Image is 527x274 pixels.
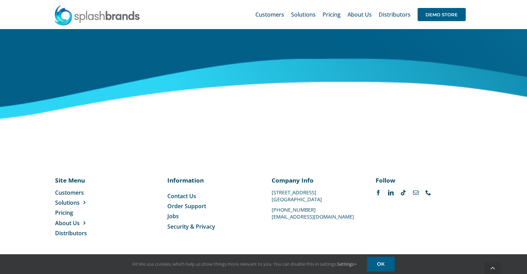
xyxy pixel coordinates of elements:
a: About Us [55,219,111,227]
a: Settings [337,261,357,267]
a: Contact Us [167,192,255,200]
span: Jobs [167,212,179,220]
a: Customers [255,3,284,26]
a: OK [367,257,395,272]
span: Customers [55,189,84,196]
span: Security & Privacy [167,223,215,230]
a: tiktok [401,190,406,195]
a: DEMO STORE [418,3,466,26]
a: Distributors [379,3,411,26]
span: Customers [255,12,284,17]
nav: Menu [55,189,111,237]
nav: Main Menu Sticky [255,3,466,26]
a: Customers [55,189,111,196]
a: linkedin [388,190,394,195]
span: Contact Us [167,192,196,200]
a: Security & Privacy [167,223,255,230]
p: Site Menu [55,176,111,184]
a: Distributors [55,229,111,237]
a: Solutions [55,199,111,206]
p: Company Info [272,176,360,184]
span: About Us [55,219,80,227]
span: Order Support [167,202,206,210]
a: phone [425,190,431,195]
span: Hi! We use cookies, which help us show things more relevant to you. You can disable this in setti... [132,261,357,267]
img: SplashBrands.com Logo [54,5,140,26]
a: facebook [376,190,381,195]
p: Information [167,176,255,184]
span: Solutions [55,199,80,206]
nav: Menu [167,192,255,231]
a: Order Support [167,202,255,210]
span: Distributors [379,12,411,17]
span: Distributors [55,229,87,237]
span: DEMO STORE [418,8,466,21]
a: mail [413,190,419,195]
p: Follow [376,176,464,184]
span: Pricing [323,12,341,17]
a: Pricing [323,3,341,26]
a: Pricing [55,209,111,216]
span: Pricing [55,209,73,216]
span: Solutions [291,12,316,17]
a: Jobs [167,212,255,220]
span: About Us [348,12,372,17]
